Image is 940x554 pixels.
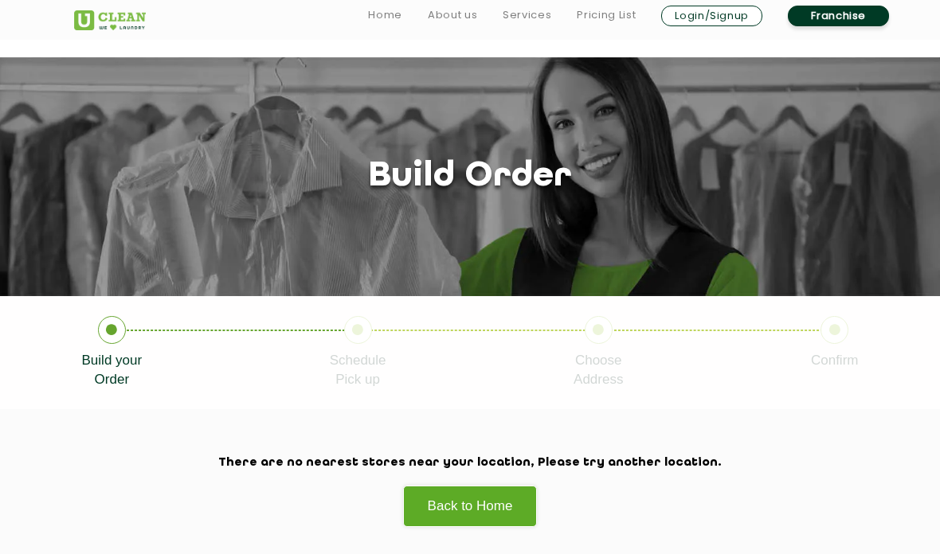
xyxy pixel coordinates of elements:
p: Build your Order [82,351,143,389]
a: Franchise [788,6,889,26]
a: About us [428,6,477,25]
a: Login/Signup [661,6,762,26]
p: Schedule Pick up [330,351,386,389]
a: Pricing List [577,6,636,25]
h1: Build order [368,157,572,197]
p: Confirm [811,351,859,370]
h2: There are no nearest stores near your location, Please try another location. [74,456,866,470]
a: Back to Home [403,486,538,527]
p: Choose Address [574,351,623,389]
img: UClean Laundry and Dry Cleaning [74,10,146,30]
a: Services [503,6,551,25]
a: Home [368,6,402,25]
